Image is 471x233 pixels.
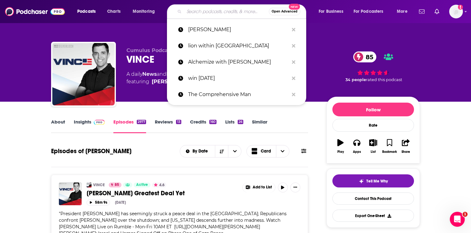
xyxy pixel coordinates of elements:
[289,4,300,10] span: New
[366,179,388,184] span: Tell Me Why
[449,5,463,18] button: Show profile menu
[157,71,166,77] span: and
[184,7,269,17] input: Search podcasts, credits, & more...
[115,200,126,205] div: [DATE]
[167,70,306,86] a: win [DATE]
[93,182,105,187] a: VINCE
[126,78,306,85] span: featuring
[188,22,289,38] p: theo von
[354,7,383,16] span: For Podcasters
[366,77,402,82] span: rated this podcast
[432,6,442,17] a: Show notifications dropdown
[349,135,365,158] button: Apps
[51,147,131,155] h1: Episodes of [PERSON_NAME]
[392,7,415,17] button: open menu
[225,119,243,133] a: Lists26
[345,77,366,82] span: 34 people
[215,145,228,157] button: Sort Direction
[52,43,115,105] img: VINCE
[326,47,420,86] div: 85 34 peoplerated this podcast
[87,200,110,206] button: 58m 9s
[94,120,105,125] img: Podchaser Pro
[188,38,289,54] p: lion within us
[382,150,397,154] div: Bookmark
[332,210,414,222] button: Export One-Sheet
[167,38,306,54] a: lion within [GEOGRAPHIC_DATA]
[51,119,65,133] a: About
[167,86,306,103] a: The Comprehensive Man
[137,120,146,124] div: 2977
[449,5,463,18] img: User Profile
[109,182,121,187] a: 85
[152,182,166,187] button: 4.6
[449,5,463,18] span: Logged in as EllaRoseMurphy
[332,119,414,132] div: Rate
[188,70,289,86] p: win today
[166,71,185,77] a: Politics
[359,179,364,184] img: tell me why sparkle
[115,182,119,188] span: 85
[87,182,92,187] img: VINCE
[193,149,210,153] span: By Date
[188,86,289,103] p: The Comprehensive Man
[173,4,312,19] div: Search podcasts, credits, & more...
[77,7,96,16] span: Podcasts
[416,6,427,17] a: Show notifications dropdown
[190,119,216,133] a: Credits160
[126,70,306,85] div: A daily podcast
[167,22,306,38] a: [PERSON_NAME]
[402,150,410,154] div: Share
[238,120,243,124] div: 26
[332,103,414,116] button: Follow
[126,47,246,53] span: Cumulus Podcast Network | [PERSON_NAME]
[87,189,185,197] span: [PERSON_NAME] Greatest Deal Yet
[180,149,215,153] button: open menu
[381,135,397,158] button: Bookmark
[87,189,238,197] a: [PERSON_NAME] Greatest Deal Yet
[332,135,349,158] button: Play
[243,182,275,192] button: Show More Button
[188,54,289,70] p: Alchemize with Alanna
[314,7,351,17] button: open menu
[450,212,465,227] iframe: Intercom live chat
[458,5,463,10] svg: Email not verified
[228,145,241,157] button: open menu
[332,174,414,187] button: tell me why sparkleTell Me Why
[59,182,82,205] img: Trump's Greatest Deal Yet
[253,185,272,190] span: Add to List
[359,51,376,62] span: 85
[337,150,344,154] div: Play
[103,7,124,17] a: Charts
[155,119,181,133] a: Reviews13
[152,78,196,85] a: Dan Bongino
[136,182,148,188] span: Active
[176,120,181,124] div: 13
[252,119,267,133] a: Similar
[167,54,306,70] a: Alchemize with [PERSON_NAME]
[397,7,407,16] span: More
[353,51,376,62] a: 85
[134,182,150,187] a: Active
[74,119,105,133] a: InsightsPodchaser Pro
[73,7,104,17] button: open menu
[113,119,146,133] a: Episodes2977
[261,149,271,153] span: Card
[371,150,376,154] div: List
[463,212,468,217] span: 1
[5,6,65,17] img: Podchaser - Follow, Share and Rate Podcasts
[319,7,343,16] span: For Business
[128,7,163,17] button: open menu
[142,71,157,77] a: News
[209,120,216,124] div: 160
[246,145,289,158] button: Choose View
[350,7,392,17] button: open menu
[365,135,381,158] button: List
[180,145,242,158] h2: Choose List sort
[107,7,121,16] span: Charts
[398,135,414,158] button: Share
